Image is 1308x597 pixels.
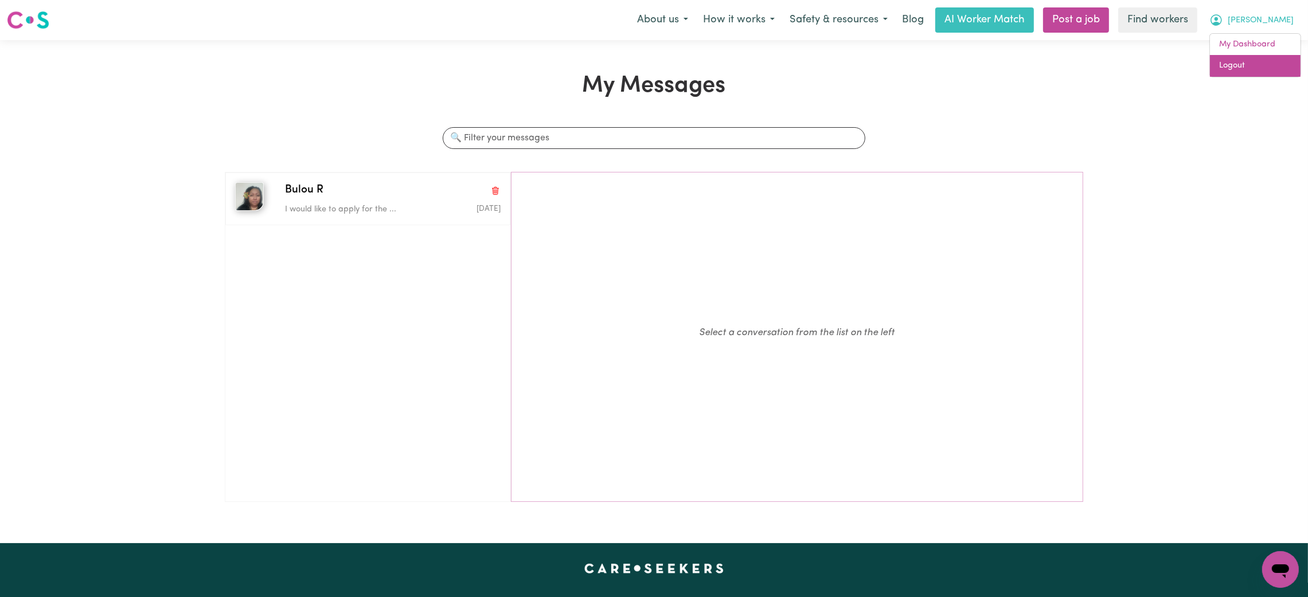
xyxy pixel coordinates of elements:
[584,564,724,573] a: Careseekers home page
[1228,14,1294,27] span: [PERSON_NAME]
[1202,8,1301,32] button: My Account
[225,72,1083,100] h1: My Messages
[1118,7,1197,33] a: Find workers
[630,8,696,32] button: About us
[1209,33,1301,77] div: My Account
[1210,34,1301,56] a: My Dashboard
[7,10,49,30] img: Careseekers logo
[490,183,501,198] button: Delete conversation
[699,328,895,337] em: Select a conversation from the list on the left
[1262,551,1299,588] iframe: Button to launch messaging window, conversation in progress
[443,127,865,149] input: 🔍 Filter your messages
[285,182,323,199] span: Bulou R
[1043,7,1109,33] a: Post a job
[7,7,49,33] a: Careseekers logo
[225,172,510,225] button: Bulou RBulou RDelete conversationI would like to apply for the ...Message sent on August 6, 2025
[696,8,782,32] button: How it works
[782,8,895,32] button: Safety & resources
[235,182,264,211] img: Bulou R
[1210,55,1301,77] a: Logout
[935,7,1034,33] a: AI Worker Match
[285,203,429,216] p: I would like to apply for the ...
[895,7,931,33] a: Blog
[477,205,501,213] span: Message sent on August 6, 2025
